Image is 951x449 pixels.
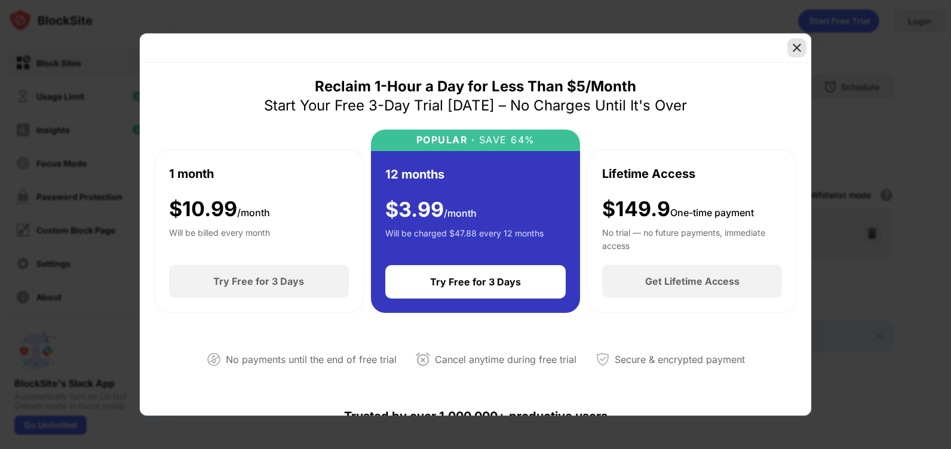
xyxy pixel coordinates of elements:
span: /month [444,207,477,219]
div: Lifetime Access [602,165,695,183]
div: Try Free for 3 Days [213,275,304,287]
div: Start Your Free 3-Day Trial [DATE] – No Charges Until It's Over [264,96,687,115]
div: Reclaim 1-Hour a Day for Less Than $5/Month [315,77,636,96]
div: Cancel anytime during free trial [435,351,576,368]
div: Try Free for 3 Days [430,276,521,288]
div: No trial — no future payments, immediate access [602,226,782,250]
span: One-time payment [670,207,754,219]
div: $149.9 [602,197,754,222]
span: /month [237,207,270,219]
div: $ 10.99 [169,197,270,222]
div: 1 month [169,165,214,183]
div: POPULAR · [416,134,476,146]
img: cancel-anytime [416,352,430,367]
div: Will be billed every month [169,226,270,250]
div: Will be charged $47.88 every 12 months [385,227,544,251]
div: Get Lifetime Access [645,275,740,287]
div: SAVE 64% [475,134,535,146]
img: not-paying [207,352,221,367]
img: secured-payment [596,352,610,367]
div: $ 3.99 [385,198,477,222]
div: Secure & encrypted payment [615,351,745,368]
div: Trusted by over 1,000,000+ productive users [154,388,797,445]
div: No payments until the end of free trial [226,351,397,368]
div: 12 months [385,165,444,183]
